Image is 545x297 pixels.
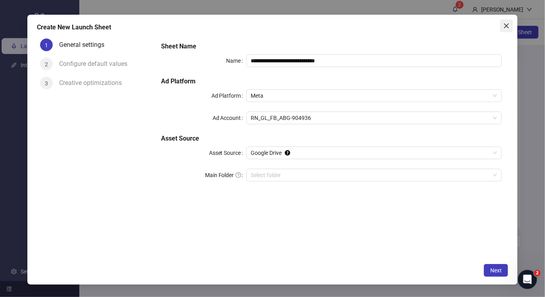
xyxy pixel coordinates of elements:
div: Create New Launch Sheet [37,23,509,32]
div: Configure default values [59,58,134,70]
span: 1 [45,42,48,48]
div: Creative optimizations [59,77,128,89]
span: Next [490,267,502,274]
label: Ad Platform [211,89,246,102]
label: Ad Account [213,112,246,124]
div: Tooltip anchor [284,149,291,156]
label: Main Folder [205,169,246,181]
div: General settings [59,39,111,51]
label: Name [226,54,246,67]
h5: Asset Source [161,134,502,143]
input: Name [246,54,502,67]
h5: Sheet Name [161,42,502,51]
span: 2 [534,270,541,276]
iframe: Intercom live chat [518,270,537,289]
span: RN_GL_FB_ABG-904936 [251,112,497,124]
span: question-circle [236,172,241,178]
span: 3 [45,80,48,87]
span: 2 [45,61,48,67]
span: Google Drive [251,147,497,159]
h5: Ad Platform [161,77,502,86]
button: Next [484,264,508,277]
label: Asset Source [209,147,246,159]
button: Close [500,19,513,32]
span: Meta [251,90,497,102]
span: close [503,23,510,29]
